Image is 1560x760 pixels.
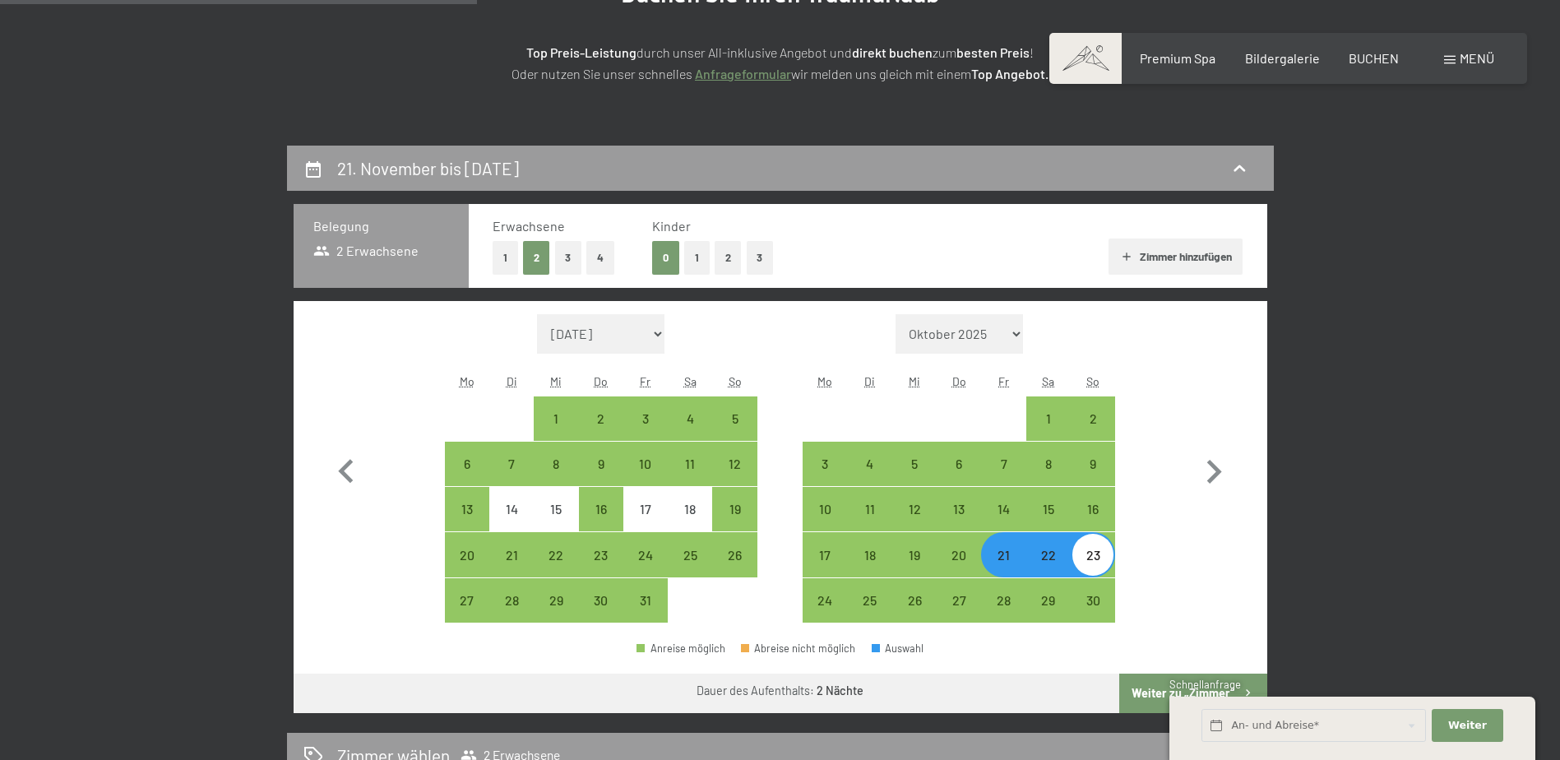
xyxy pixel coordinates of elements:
div: 9 [581,457,622,498]
button: Weiter zu „Zimmer“ [1119,674,1266,713]
div: Anreise möglich [848,487,892,531]
div: Mon Nov 17 2025 [803,532,847,577]
div: Wed Nov 05 2025 [892,442,937,486]
div: 5 [714,412,755,453]
div: Wed Nov 19 2025 [892,532,937,577]
div: 27 [447,594,488,635]
div: Anreise möglich [1026,442,1071,486]
div: 18 [849,549,891,590]
span: Erwachsene [493,218,565,234]
div: 5 [894,457,935,498]
strong: besten Preis [956,44,1030,60]
div: Mon Oct 06 2025 [445,442,489,486]
div: 24 [804,594,845,635]
div: Anreise möglich [445,532,489,577]
button: 2 [715,241,742,275]
abbr: Sonntag [1086,374,1099,388]
div: Anreise möglich [937,532,981,577]
div: 18 [669,503,711,544]
div: Anreise möglich [712,487,757,531]
div: Tue Nov 11 2025 [848,487,892,531]
span: Weiter [1448,718,1487,733]
div: 20 [447,549,488,590]
div: Mon Oct 13 2025 [445,487,489,531]
div: Anreise nicht möglich [489,487,534,531]
div: 15 [535,503,576,544]
strong: Top Angebot. [971,66,1048,81]
div: Anreise möglich [579,578,623,623]
abbr: Montag [460,374,474,388]
button: Weiter [1432,709,1502,743]
abbr: Samstag [1042,374,1054,388]
div: Anreise möglich [712,442,757,486]
p: durch unser All-inklusive Angebot und zum ! Oder nutzen Sie unser schnelles wir melden uns gleich... [369,42,1192,84]
div: Anreise möglich [623,396,668,441]
div: Sun Nov 16 2025 [1071,487,1115,531]
div: Anreise möglich [623,532,668,577]
abbr: Mittwoch [909,374,920,388]
div: Sat Oct 11 2025 [668,442,712,486]
div: Fri Nov 28 2025 [981,578,1025,623]
abbr: Donnerstag [594,374,608,388]
div: 4 [849,457,891,498]
div: Anreise möglich [579,396,623,441]
div: Anreise möglich [1071,578,1115,623]
div: Tue Oct 28 2025 [489,578,534,623]
div: 26 [714,549,755,590]
div: Thu Oct 09 2025 [579,442,623,486]
div: Sun Nov 02 2025 [1071,396,1115,441]
div: Anreise möglich [937,442,981,486]
div: Anreise möglich [534,442,578,486]
div: 3 [625,412,666,453]
div: 13 [447,503,488,544]
div: Anreise möglich [623,578,668,623]
button: Zimmer hinzufügen [1109,239,1243,275]
div: Anreise möglich [803,532,847,577]
div: 8 [1028,457,1069,498]
div: Anreise möglich [489,578,534,623]
div: Anreise möglich [1071,442,1115,486]
div: Anreise möglich [848,578,892,623]
div: 4 [669,412,711,453]
div: 28 [983,594,1024,635]
a: BUCHEN [1349,50,1399,66]
a: Premium Spa [1140,50,1215,66]
div: Sun Nov 09 2025 [1071,442,1115,486]
div: 6 [938,457,979,498]
div: Sun Oct 26 2025 [712,532,757,577]
div: Thu Oct 16 2025 [579,487,623,531]
div: Auswahl [872,643,924,654]
abbr: Mittwoch [550,374,562,388]
div: Anreise möglich [1026,532,1071,577]
div: 14 [983,503,1024,544]
button: 1 [493,241,518,275]
div: Sat Nov 22 2025 [1026,532,1071,577]
div: Thu Nov 27 2025 [937,578,981,623]
div: 2 [581,412,622,453]
div: Anreise möglich [712,532,757,577]
h2: 21. November bis [DATE] [337,158,519,178]
div: 22 [1028,549,1069,590]
a: Anfrageformular [695,66,791,81]
div: Thu Nov 06 2025 [937,442,981,486]
div: 1 [535,412,576,453]
button: Vorheriger Monat [322,314,370,623]
div: 11 [669,457,711,498]
div: 9 [1072,457,1113,498]
div: Anreise möglich [848,532,892,577]
div: Anreise möglich [1026,487,1071,531]
div: Tue Nov 18 2025 [848,532,892,577]
abbr: Donnerstag [952,374,966,388]
div: 31 [625,594,666,635]
button: 0 [652,241,679,275]
div: Fri Oct 03 2025 [623,396,668,441]
div: 12 [894,503,935,544]
span: Schnellanfrage [1169,678,1241,691]
div: 22 [535,549,576,590]
abbr: Samstag [684,374,697,388]
div: Sun Nov 30 2025 [1071,578,1115,623]
div: 19 [894,549,935,590]
div: 1 [1028,412,1069,453]
div: Anreise möglich [445,578,489,623]
div: Anreise möglich [489,442,534,486]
